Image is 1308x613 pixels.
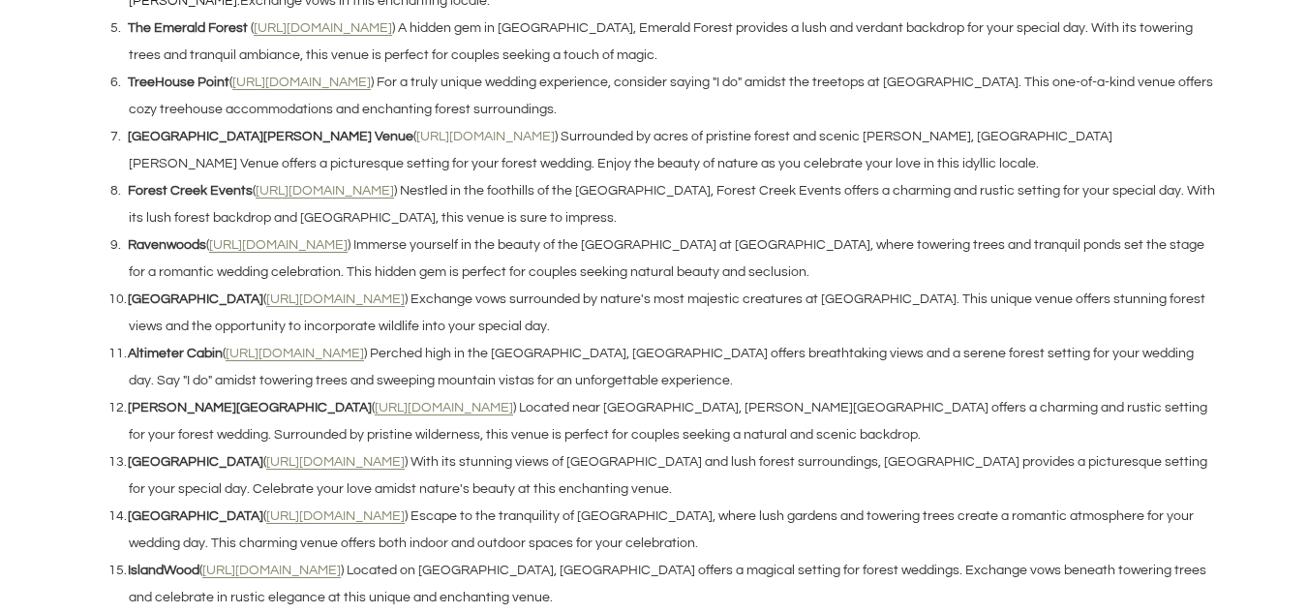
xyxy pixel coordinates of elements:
li: ( ) For a truly unique wedding experience, consider saying "I do" amidst the treetops at [GEOGRAP... [108,69,1221,123]
strong: Forest Creek Events [128,184,253,198]
strong: [PERSON_NAME][GEOGRAPHIC_DATA] [128,401,372,414]
li: ( ) Surrounded by acres of pristine forest and scenic [PERSON_NAME], [GEOGRAPHIC_DATA][PERSON_NAM... [108,123,1221,177]
a: [URL][DOMAIN_NAME] [254,21,392,36]
strong: IslandWood [128,564,199,577]
li: ( ) Immerse yourself in the beauty of the [GEOGRAPHIC_DATA] at [GEOGRAPHIC_DATA], where towering ... [108,231,1221,286]
li: ( ) With its stunning views of [GEOGRAPHIC_DATA] and lush forest surroundings, [GEOGRAPHIC_DATA] ... [108,448,1221,503]
a: [URL][DOMAIN_NAME] [256,184,394,199]
li: ( ) Located on [GEOGRAPHIC_DATA], [GEOGRAPHIC_DATA] offers a magical setting for forest weddings.... [108,557,1221,611]
li: ( ) Exchange vows surrounded by nature's most majestic creatures at [GEOGRAPHIC_DATA]. This uniqu... [108,286,1221,340]
strong: [GEOGRAPHIC_DATA] [128,455,263,469]
a: [URL][DOMAIN_NAME] [416,130,555,143]
li: ( ) Perched high in the [GEOGRAPHIC_DATA], [GEOGRAPHIC_DATA] offers breathtaking views and a sere... [108,340,1221,394]
li: ( ) A hidden gem in [GEOGRAPHIC_DATA], Emerald Forest provides a lush and verdant backdrop for yo... [108,15,1221,69]
strong: Altimeter Cabin [128,347,223,360]
a: [URL][DOMAIN_NAME] [209,238,348,253]
a: [URL][DOMAIN_NAME] [202,564,341,578]
li: ( ) Escape to the tranquility of [GEOGRAPHIC_DATA], where lush gardens and towering trees create ... [108,503,1221,557]
strong: The Emerald Forest [128,21,248,35]
strong: [GEOGRAPHIC_DATA][PERSON_NAME] Venue [128,130,413,143]
li: ( ) Located near [GEOGRAPHIC_DATA], [PERSON_NAME][GEOGRAPHIC_DATA] offers a charming and rustic s... [108,394,1221,448]
strong: [GEOGRAPHIC_DATA] [128,509,263,523]
a: [URL][DOMAIN_NAME] [266,455,405,470]
li: ( ) Nestled in the foothills of the [GEOGRAPHIC_DATA], Forest Creek Events offers a charming and ... [108,177,1221,231]
strong: Ravenwoods [128,238,206,252]
strong: [GEOGRAPHIC_DATA] [128,292,263,306]
a: [URL][DOMAIN_NAME] [232,76,371,90]
a: [URL][DOMAIN_NAME] [375,401,513,415]
a: [URL][DOMAIN_NAME] [266,292,405,307]
a: [URL][DOMAIN_NAME] [226,347,364,361]
strong: TreeHouse Point [128,76,229,89]
a: [URL][DOMAIN_NAME] [266,509,405,524]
